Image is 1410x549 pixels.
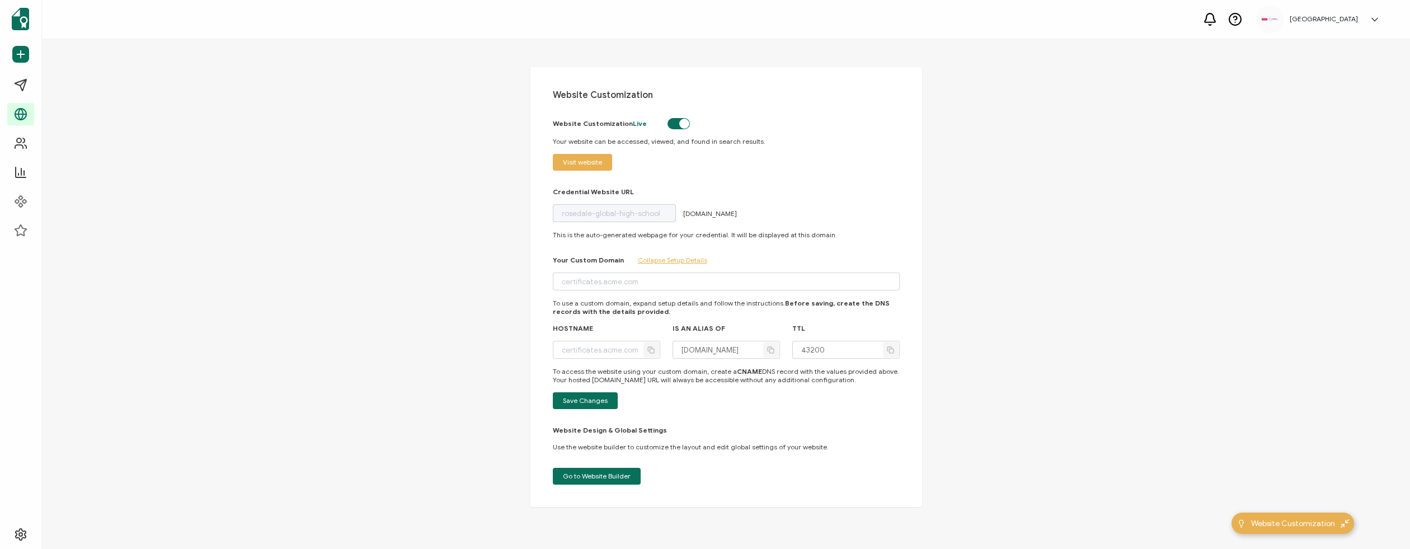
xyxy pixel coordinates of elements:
[1251,518,1335,529] span: Website Customization
[1290,15,1358,23] h5: [GEOGRAPHIC_DATA]
[1341,519,1349,528] img: minimize-icon.svg
[681,209,737,218] span: .[DOMAIN_NAME]
[737,367,762,376] strong: CNAME
[553,231,900,239] p: This is the auto-generated webpage for your credential. It will be displayed at this domain.
[553,119,659,128] h2: Website Customization
[553,256,624,264] h2: Your Custom Domain
[553,426,667,434] h2: Website Design & Global Settings
[673,324,725,332] h2: IS AN ALIAS OF
[633,119,647,128] span: Live
[638,256,707,264] a: Collapse Setup Details
[563,397,608,404] span: Save Changes
[553,90,900,101] h1: Website Customization
[563,473,631,480] span: Go to Website Builder
[1354,495,1410,549] iframe: Chat Widget
[553,324,593,332] h2: HOSTNAME
[553,187,634,196] h2: Credential Website URL
[1262,18,1279,21] img: 534be6bd-3ab8-4108-9ccc-40d3e97e413d.png
[553,137,900,146] p: Your website can be accessed, viewed, and found in search results.
[12,8,29,30] img: sertifier-logomark-colored.svg
[553,299,890,316] b: Before saving, create the DNS records with the details provided.
[553,392,618,409] button: Save Changes
[553,204,676,222] input: acme
[553,154,612,171] button: Visit website
[553,273,900,290] input: certificates.acme.com
[673,341,780,359] input: xyz.verified.cv
[553,367,900,384] div: To access the website using your custom domain, create a DNS record with the values provided abov...
[553,468,641,485] button: Go to Website Builder
[553,299,900,316] p: To use a custom domain, expand setup details and follow the instructions.
[563,159,602,166] span: Visit website
[553,443,900,451] p: Use the website builder to customize the layout and edit global settings of your website.
[792,324,805,332] h2: TTL
[553,341,660,359] input: certificates.acme.com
